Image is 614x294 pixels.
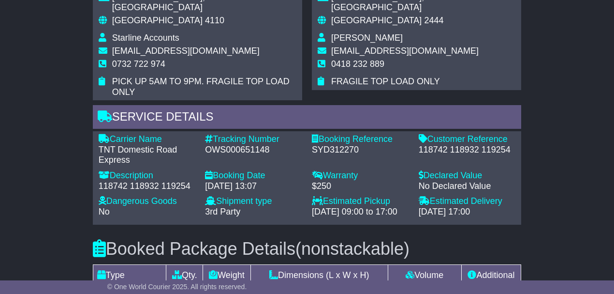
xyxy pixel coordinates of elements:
[205,207,240,217] span: 3rd Party
[331,33,403,43] span: [PERSON_NAME]
[205,181,302,192] div: [DATE] 13:07
[312,145,409,155] div: SYD312270
[166,264,203,286] td: Qty.
[295,239,409,259] span: (nonstackable)
[331,15,422,25] span: [GEOGRAPHIC_DATA]
[312,181,409,192] div: $250
[99,145,196,166] div: TNT Domestic Road Express
[331,77,440,86] span: FRAGILE TOP LOAD ONLY
[250,264,388,286] td: Dimensions (L x W x H)
[205,170,302,181] div: Booking Date
[99,207,110,217] span: No
[99,134,196,145] div: Carrier Name
[388,264,461,286] td: Volume
[205,134,302,145] div: Tracking Number
[419,207,516,217] div: [DATE] 17:00
[99,170,196,181] div: Description
[419,170,516,181] div: Declared Value
[112,77,290,97] span: PICK UP 5AM TO 9PM. FRAGILE TOP LOAD ONLY
[112,33,179,43] span: Starline Accounts
[203,264,250,286] td: Weight
[93,264,166,286] td: Type
[112,59,165,69] span: 0732 722 974
[93,105,522,131] div: Service Details
[331,46,479,56] span: [EMAIL_ADDRESS][DOMAIN_NAME]
[461,264,521,286] td: Additional
[419,145,516,155] div: 118742 118932 119254
[312,170,409,181] div: Warranty
[419,134,516,145] div: Customer Reference
[205,196,302,207] div: Shipment type
[424,15,443,25] span: 2444
[312,196,409,207] div: Estimated Pickup
[99,196,196,207] div: Dangerous Goods
[331,59,384,69] span: 0418 232 889
[312,134,409,145] div: Booking Reference
[205,145,302,155] div: OWS000651148
[112,15,203,25] span: [GEOGRAPHIC_DATA]
[419,196,516,207] div: Estimated Delivery
[419,181,516,192] div: No Declared Value
[205,15,224,25] span: 4110
[99,181,196,192] div: 118742 118932 119254
[107,283,247,291] span: © One World Courier 2025. All rights reserved.
[93,239,522,259] h3: Booked Package Details
[312,207,409,217] div: [DATE] 09:00 to 17:00
[112,46,260,56] span: [EMAIL_ADDRESS][DOMAIN_NAME]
